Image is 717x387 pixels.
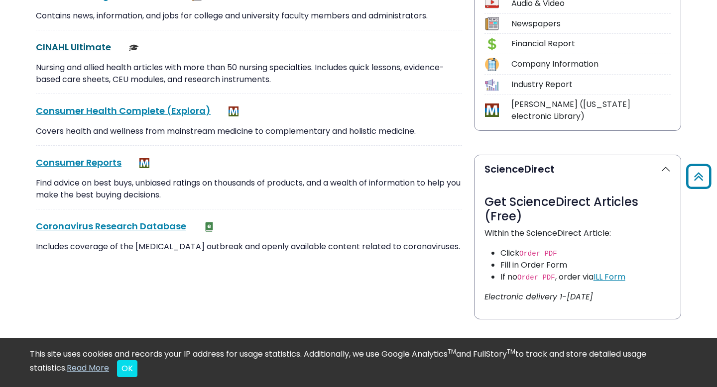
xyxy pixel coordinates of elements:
[204,222,214,232] img: e-Book
[36,156,121,169] a: Consumer Reports
[139,158,149,168] img: MeL (Michigan electronic Library)
[475,155,681,183] button: ScienceDirect
[485,78,498,92] img: Icon Industry Report
[485,58,498,71] img: Icon Company Information
[500,271,671,283] li: If no , order via
[36,104,211,117] a: Consumer Health Complete (Explora)
[511,58,671,70] div: Company Information
[484,195,671,224] h3: Get ScienceDirect Articles (Free)
[511,18,671,30] div: Newspapers
[36,41,111,53] a: CINAHL Ultimate
[448,347,456,356] sup: TM
[507,347,515,356] sup: TM
[36,241,462,253] p: Includes coverage of the [MEDICAL_DATA] outbreak and openly available content related to coronavi...
[485,103,498,117] img: Icon MeL (Michigan electronic Library)
[229,106,239,116] img: MeL (Michigan electronic Library)
[36,10,462,22] p: Contains news, information, and jobs for college and university faculty members and administrators.
[484,291,593,302] i: Electronic delivery 1-[DATE]
[36,62,462,86] p: Nursing and allied health articles with more than 50 nursing specialties. Includes quick lessons,...
[30,348,687,377] div: This site uses cookies and records your IP address for usage statistics. Additionally, we use Goo...
[511,98,671,122] div: [PERSON_NAME] ([US_STATE] electronic Library)
[511,79,671,91] div: Industry Report
[36,177,462,201] p: Find advice on best buys, unbiased ratings on thousands of products, and a wealth of information ...
[500,259,671,271] li: Fill in Order Form
[485,17,498,30] img: Icon Newspapers
[511,38,671,50] div: Financial Report
[36,125,462,137] p: Covers health and wellness from mainstream medicine to complementary and holistic medicine.
[683,169,715,185] a: Back to Top
[517,274,555,282] code: Order PDF
[594,271,625,283] a: ILL Form
[500,247,671,259] li: Click
[519,250,557,258] code: Order PDF
[67,362,109,374] a: Read More
[484,227,671,239] p: Within the ScienceDirect Article:
[117,360,137,377] button: Close
[36,220,186,232] a: Coronavirus Research Database
[485,37,498,51] img: Icon Financial Report
[129,43,139,53] img: Scholarly or Peer Reviewed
